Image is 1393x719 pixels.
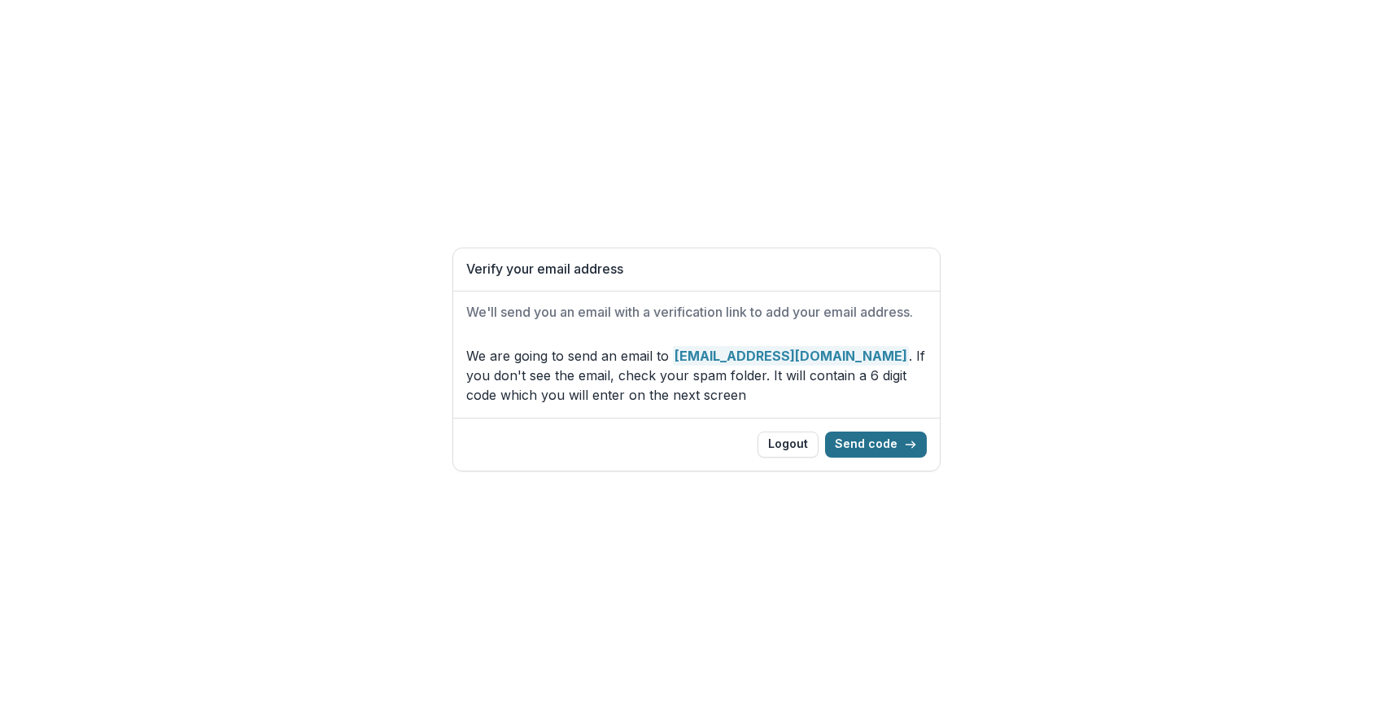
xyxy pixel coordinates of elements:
h1: Verify your email address [466,261,927,277]
strong: [EMAIL_ADDRESS][DOMAIN_NAME] [673,346,909,366]
h2: We'll send you an email with a verification link to add your email address. [466,305,927,320]
button: Logout [758,432,819,458]
p: We are going to send an email to . If you don't see the email, check your spam folder. It will co... [466,346,927,405]
button: Send code [825,432,927,458]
